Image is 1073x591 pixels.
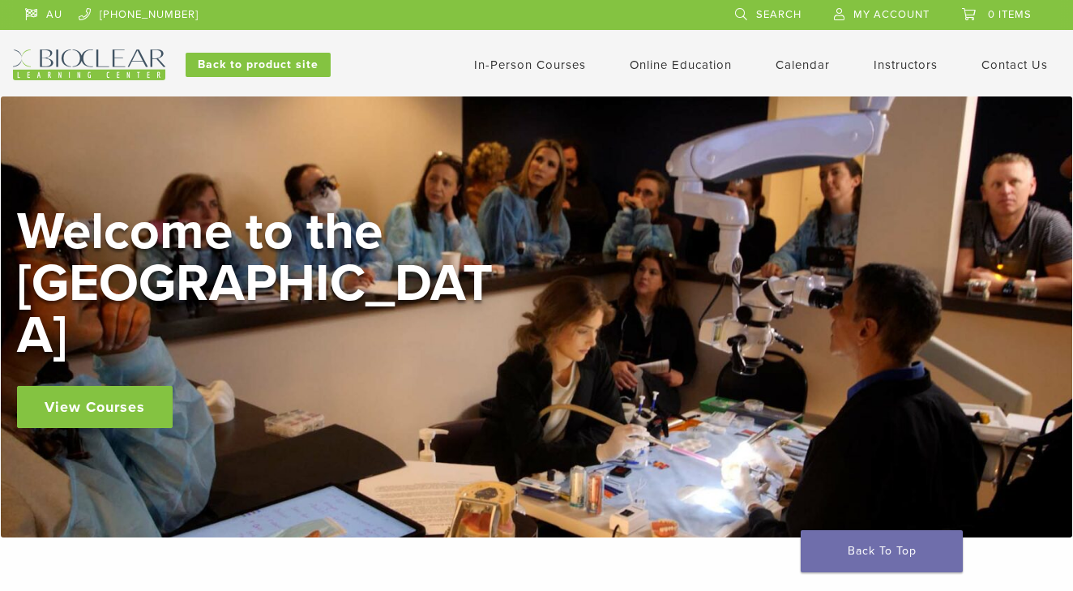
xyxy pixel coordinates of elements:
a: Calendar [776,58,830,72]
a: Back To Top [801,530,963,572]
a: In-Person Courses [474,58,586,72]
a: Online Education [630,58,732,72]
h2: Welcome to the [GEOGRAPHIC_DATA] [17,206,503,362]
img: Bioclear [13,49,165,80]
a: Contact Us [981,58,1048,72]
span: Search [756,8,802,21]
span: My Account [853,8,930,21]
a: View Courses [17,386,173,428]
a: Back to product site [186,53,331,77]
span: 0 items [988,8,1032,21]
a: Instructors [874,58,938,72]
